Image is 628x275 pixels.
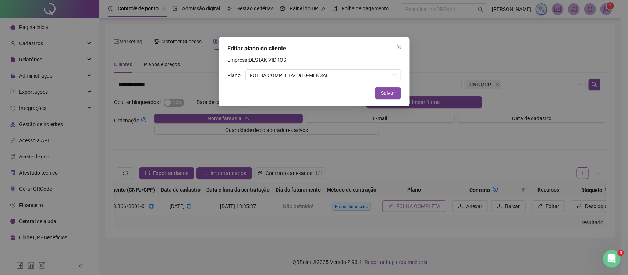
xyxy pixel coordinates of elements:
div: Editar plano do cliente [227,44,401,53]
button: Salvar [375,87,401,99]
span: 4 [618,250,624,256]
span: close [397,44,402,50]
span: FOLHA COMPLETA - 1 a 10 - MENSAL [250,70,397,81]
span: Empresa: DESTAK VIDROS [227,57,286,63]
label: Plano [227,69,245,81]
button: Close [394,41,405,53]
span: Salvar [381,89,395,97]
iframe: Intercom live chat [603,250,621,268]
